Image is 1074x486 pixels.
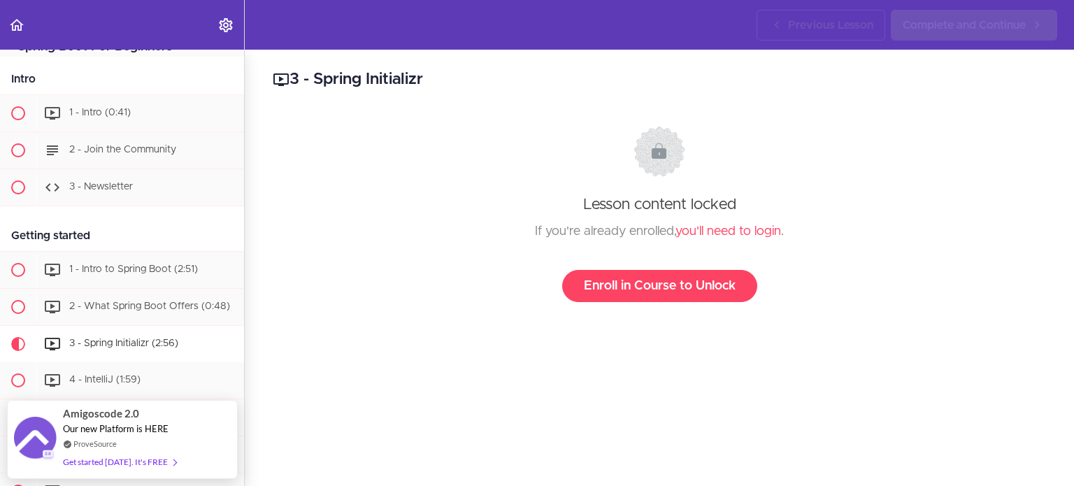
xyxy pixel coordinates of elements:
a: ProveSource [73,438,117,450]
div: Get started [DATE]. It's FREE [63,454,176,470]
span: Amigoscode 2.0 [63,406,139,422]
span: 2 - Join the Community [69,145,176,155]
div: If you're already enrolled, . [286,221,1033,242]
span: 4 - IntelliJ (1:59) [69,375,141,385]
svg: Settings Menu [217,17,234,34]
h2: 3 - Spring Initializr [273,68,1046,92]
span: Our new Platform is HERE [63,423,169,434]
span: 1 - Intro (0:41) [69,108,131,117]
span: 3 - Spring Initializr (2:56) [69,338,178,348]
span: 3 - Newsletter [69,182,133,192]
a: Enroll in Course to Unlock [562,270,757,302]
span: 2 - What Spring Boot Offers (0:48) [69,301,230,311]
svg: Back to course curriculum [8,17,25,34]
img: provesource social proof notification image [14,417,56,462]
a: Previous Lesson [757,10,885,41]
span: Previous Lesson [788,17,873,34]
div: Lesson content locked [286,126,1033,302]
a: Complete and Continue [891,10,1057,41]
span: Complete and Continue [903,17,1026,34]
span: 1 - Intro to Spring Boot (2:51) [69,264,198,274]
a: you'll need to login [675,225,781,238]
